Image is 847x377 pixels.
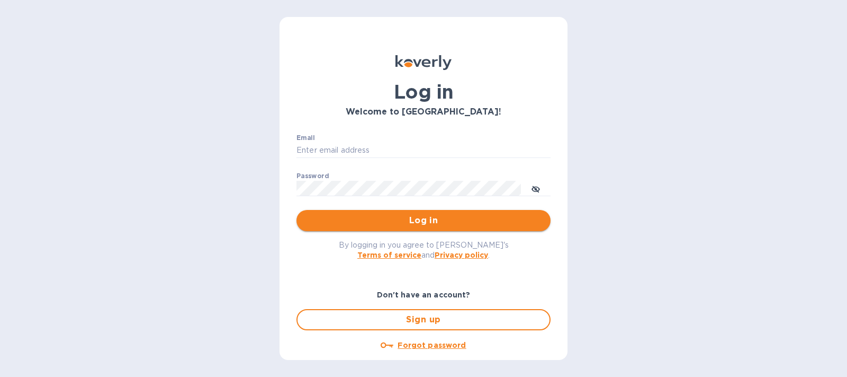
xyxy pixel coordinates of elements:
[296,81,551,103] h1: Log in
[435,251,488,259] a: Privacy policy
[305,214,542,227] span: Log in
[377,291,471,299] b: Don't have an account?
[395,55,452,70] img: Koverly
[296,143,551,159] input: Enter email address
[339,241,509,259] span: By logging in you agree to [PERSON_NAME]'s and .
[525,178,546,199] button: toggle password visibility
[306,313,541,326] span: Sign up
[296,210,551,231] button: Log in
[398,341,466,349] u: Forgot password
[296,107,551,117] h3: Welcome to [GEOGRAPHIC_DATA]!
[296,135,315,141] label: Email
[296,173,329,179] label: Password
[357,251,421,259] a: Terms of service
[296,309,551,330] button: Sign up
